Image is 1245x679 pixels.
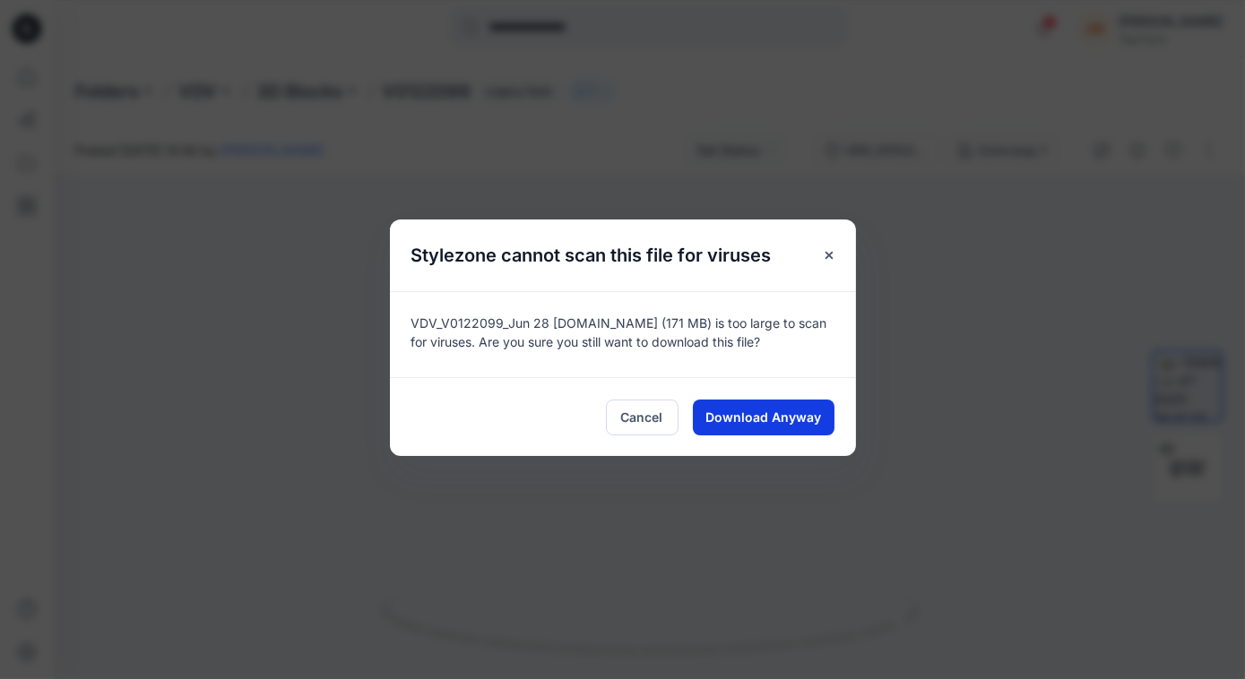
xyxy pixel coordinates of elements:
span: Download Anyway [705,408,821,426]
h5: Stylezone cannot scan this file for viruses [390,219,793,291]
button: Close [813,239,845,271]
button: Download Anyway [693,400,834,435]
button: Cancel [606,400,679,435]
div: VDV_V0122099_Jun 28 [DOMAIN_NAME] (171 MB) is too large to scan for viruses. Are you sure you sti... [390,291,856,377]
span: Cancel [621,408,663,426]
